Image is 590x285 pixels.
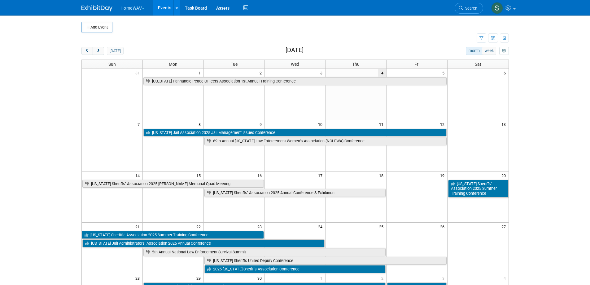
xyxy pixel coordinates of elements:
[257,223,264,230] span: 23
[286,47,304,54] h2: [DATE]
[291,62,299,67] span: Wed
[108,62,116,67] span: Sun
[499,47,509,55] button: myCustomButton
[503,69,509,77] span: 6
[381,274,386,282] span: 2
[378,223,386,230] span: 25
[82,180,264,188] a: [US_STATE] Sheriffs’ Association 2025 [PERSON_NAME] Memorial Quad Meeting
[320,274,325,282] span: 1
[135,274,142,282] span: 28
[137,120,142,128] span: 7
[169,62,177,67] span: Mon
[135,69,142,77] span: 31
[93,47,104,55] button: next
[143,248,386,256] a: 5th Annual National Law Enforcement Survival Summit
[320,69,325,77] span: 3
[439,171,447,179] span: 19
[257,274,264,282] span: 30
[378,120,386,128] span: 11
[196,274,203,282] span: 29
[439,120,447,128] span: 12
[491,2,503,14] img: Sarah Garrison
[455,3,483,14] a: Search
[81,47,93,55] button: prev
[317,223,325,230] span: 24
[198,120,203,128] span: 8
[442,69,447,77] span: 5
[352,62,360,67] span: Thu
[143,77,447,85] a: [US_STATE] Panhandle Peace Officers Association 1st Annual Training Conference
[475,62,481,67] span: Sat
[82,231,264,239] a: [US_STATE] Sheriffs’ Association 2025 Summer Training Conference
[82,239,325,247] a: [US_STATE] Jail Administrators’ Association 2025 Annual Conference
[317,120,325,128] span: 10
[501,120,509,128] span: 13
[257,171,264,179] span: 16
[448,180,508,198] a: [US_STATE] Sheriffs’ Association 2025 Summer Training Conference
[414,62,419,67] span: Fri
[204,189,386,197] a: [US_STATE] Sheriffs’ Association 2025 Annual Conference & Exhibition
[501,223,509,230] span: 27
[501,171,509,179] span: 20
[463,6,477,11] span: Search
[378,171,386,179] span: 18
[503,274,509,282] span: 4
[81,5,112,11] img: ExhibitDay
[317,171,325,179] span: 17
[378,69,386,77] span: 4
[466,47,482,55] button: month
[135,171,142,179] span: 14
[81,22,112,33] button: Add Event
[204,265,386,273] a: 2025 [US_STATE] Sheriffs Association Conference
[442,274,447,282] span: 3
[259,120,264,128] span: 9
[231,62,238,67] span: Tue
[482,47,496,55] button: week
[204,257,447,265] a: [US_STATE] Sheriffs United Deputy Conference
[196,223,203,230] span: 22
[439,223,447,230] span: 26
[204,137,447,145] a: 69th Annual [US_STATE] Law Enforcement Women’s Association (NCLEWA) Conference
[135,223,142,230] span: 21
[196,171,203,179] span: 15
[198,69,203,77] span: 1
[502,49,506,53] i: Personalize Calendar
[107,47,123,55] button: [DATE]
[259,69,264,77] span: 2
[143,129,447,137] a: [US_STATE] Jail Association 2025 Jail Management Issues Conference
